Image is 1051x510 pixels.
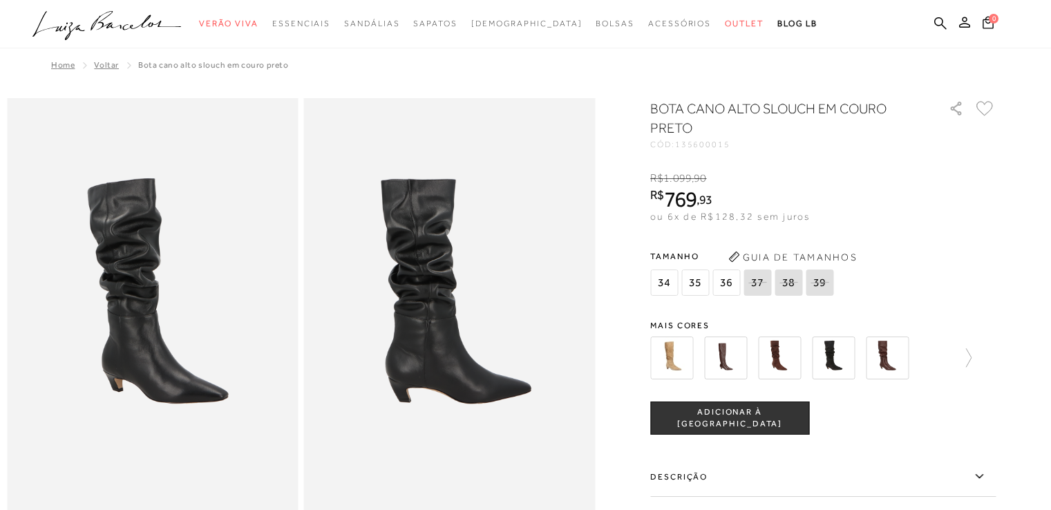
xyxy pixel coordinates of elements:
[272,11,330,37] a: noSubCategoriesText
[664,187,697,211] span: 769
[744,270,771,296] span: 37
[650,99,909,138] h1: BOTA CANO ALTO SLOUCH EM COURO PRETO
[650,189,664,201] i: R$
[138,60,289,70] span: BOTA CANO ALTO SLOUCH EM COURO PRETO
[777,19,817,28] span: BLOG LB
[648,19,711,28] span: Acessórios
[94,60,119,70] a: Voltar
[694,172,706,185] span: 90
[471,11,583,37] a: noSubCategoriesText
[650,270,678,296] span: 34
[989,14,998,23] span: 0
[712,270,740,296] span: 36
[51,60,75,70] a: Home
[777,11,817,37] a: BLOG LB
[651,406,808,431] span: ADICIONAR À [GEOGRAPHIC_DATA]
[697,193,712,206] i: ,
[758,337,801,379] img: BOTA CANO ALTO SLOUCH EM CAMURÇA CAFÉ
[596,11,634,37] a: noSubCategoriesText
[812,337,855,379] img: BOTA CANO ALTO SLOUCH EM CAMURÇA PRETA
[413,11,457,37] a: noSubCategoriesText
[725,19,764,28] span: Outlet
[806,270,833,296] span: 39
[344,11,399,37] a: noSubCategoriesText
[596,19,634,28] span: Bolsas
[650,211,810,222] span: ou 6x de R$128,32 sem juros
[650,246,837,267] span: Tamanho
[723,246,862,268] button: Guia de Tamanhos
[775,270,802,296] span: 38
[699,192,712,207] span: 93
[675,140,730,149] span: 135600015
[650,321,996,330] span: Mais cores
[471,19,583,28] span: [DEMOGRAPHIC_DATA]
[199,11,258,37] a: noSubCategoriesText
[650,337,693,379] img: BOTA CANO ALTO SLOUCH CAMURÇA BEGE FENDI
[866,337,909,379] img: BOTA CANO ALTO SLOUCH EM COURO CAFÉ
[272,19,330,28] span: Essenciais
[650,140,927,149] div: CÓD:
[725,11,764,37] a: noSubCategoriesText
[648,11,711,37] a: noSubCategoriesText
[704,337,747,379] img: BOTA CANO ALTO SLOUCH COFFEE
[663,172,692,185] span: 1.099
[199,19,258,28] span: Verão Viva
[681,270,709,296] span: 35
[692,172,707,185] i: ,
[650,457,996,497] label: Descrição
[978,15,998,34] button: 0
[650,402,809,435] button: ADICIONAR À [GEOGRAPHIC_DATA]
[650,172,663,185] i: R$
[344,19,399,28] span: Sandálias
[413,19,457,28] span: Sapatos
